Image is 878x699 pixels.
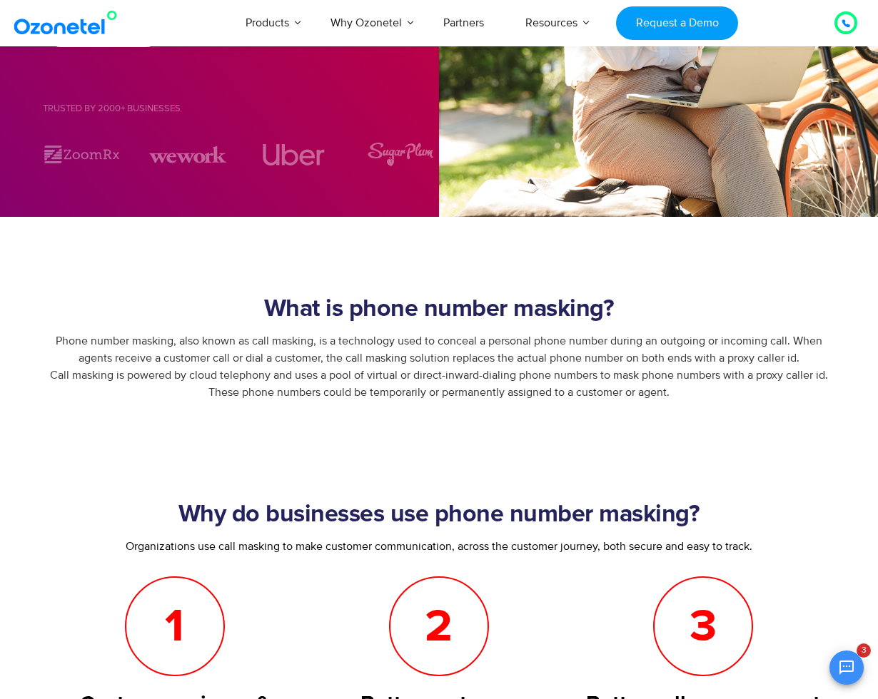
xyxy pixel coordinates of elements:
h2: What is phone number masking? [43,295,835,324]
img: uber.svg [263,144,325,165]
h2: Why do businesses use phone number masking? [43,501,835,529]
div: 3 / 7 [149,142,227,167]
div: 5 / 7 [361,142,439,167]
h5: 3 [655,578,752,675]
a: Request a Demo [616,6,738,40]
p: Organizations use call masking to make customer communication, across the customer journey, both ... [43,538,835,555]
span: 3 [857,643,871,658]
button: Open chat [829,650,864,685]
img: wework.svg [149,142,227,167]
div: 4 / 7 [256,144,333,165]
div: Image Carousel [43,142,439,167]
div: 2 / 7 [43,142,121,167]
img: zoomrx.svg [43,142,121,167]
h5: 2 [390,578,488,675]
img: sugarplum.svg [366,142,433,167]
h5: Trusted by 2000+ Businesses [43,104,439,113]
span: Phone number masking, also known as call masking, is a technology used to conceal a personal phon... [50,334,828,399]
h5: 1 [126,578,223,675]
